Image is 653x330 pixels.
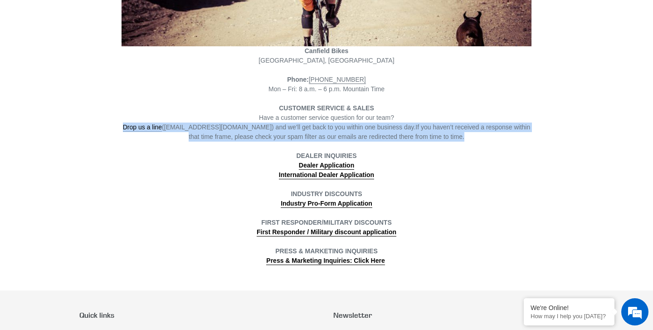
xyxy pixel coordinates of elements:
[29,45,52,68] img: d_696896380_company_1647369064580_696896380
[296,152,356,170] strong: DEALER INQUIRIES
[79,311,320,320] p: Quick links
[122,75,531,94] div: Mon – Fri: 8 a.m. – 6 p.m. Mountain Time
[257,228,396,236] strong: First Responder / Military discount application
[305,47,348,54] strong: Canfield Bikes
[333,311,574,320] p: Newsletter
[279,171,374,179] a: International Dealer Application
[257,228,396,236] a: First Responder / Military discount application
[291,190,362,197] strong: INDUSTRY DISCOUNTS
[10,50,24,64] div: Navigation go back
[279,104,374,112] strong: CUSTOMER SERVICE & SALES
[287,76,308,83] strong: Phone:
[61,51,166,63] div: Chat with us now
[279,171,374,178] strong: International Dealer Application
[531,304,608,311] div: We're Online!
[53,104,125,196] span: We're online!
[5,227,173,259] textarea: Type your message and hit 'Enter'
[275,247,378,255] strong: PRESS & MARKETING INQUIRIES
[309,76,366,84] a: [PHONE_NUMBER]
[258,57,394,64] span: [GEOGRAPHIC_DATA], [GEOGRAPHIC_DATA]
[281,200,372,208] a: Industry Pro-Form Application
[122,113,531,142] div: Have a customer service question for our team? If you haven’t received a response within that tim...
[281,200,372,207] strong: Industry Pro-Form Application
[123,123,162,132] a: Drop us a line
[149,5,171,26] div: Minimize live chat window
[123,123,416,132] span: ([EMAIL_ADDRESS][DOMAIN_NAME]) and we’ll get back to you within one business day.
[261,219,392,226] strong: FIRST RESPONDER/MILITARY DISCOUNTS
[531,313,608,320] p: How may I help you today?
[266,257,385,265] a: Press & Marketing Inquiries: Click Here
[299,162,354,170] a: Dealer Application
